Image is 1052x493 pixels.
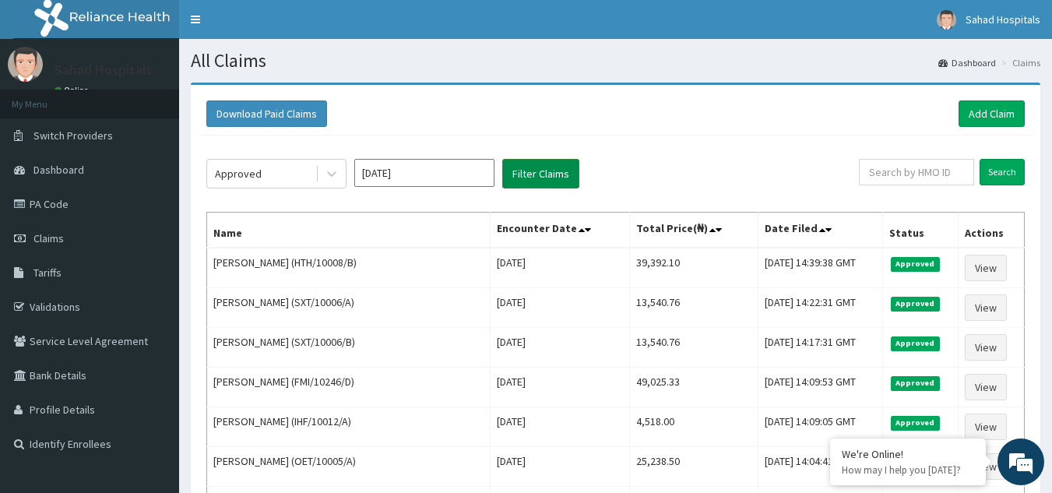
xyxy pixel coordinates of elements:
[490,328,629,368] td: [DATE]
[255,8,293,45] div: Minimize live chat window
[215,166,262,181] div: Approved
[354,159,494,187] input: Select Month and Year
[629,248,758,288] td: 39,392.10
[965,255,1007,281] a: View
[191,51,1040,71] h1: All Claims
[842,447,974,461] div: We're Online!
[959,100,1025,127] a: Add Claim
[81,87,262,107] div: Chat with us now
[891,376,940,390] span: Approved
[758,288,883,328] td: [DATE] 14:22:31 GMT
[937,10,956,30] img: User Image
[965,334,1007,361] a: View
[90,147,215,305] span: We're online!
[490,447,629,487] td: [DATE]
[490,248,629,288] td: [DATE]
[29,78,63,117] img: d_794563401_company_1708531726252_794563401
[8,47,43,82] img: User Image
[965,374,1007,400] a: View
[207,213,491,248] th: Name
[490,407,629,447] td: [DATE]
[965,414,1007,440] a: View
[33,231,64,245] span: Claims
[758,407,883,447] td: [DATE] 14:09:05 GMT
[859,159,974,185] input: Search by HMO ID
[629,288,758,328] td: 13,540.76
[758,328,883,368] td: [DATE] 14:17:31 GMT
[965,294,1007,321] a: View
[33,129,113,143] span: Switch Providers
[997,56,1040,69] li: Claims
[980,159,1025,185] input: Search
[629,328,758,368] td: 13,540.76
[629,213,758,248] th: Total Price(₦)
[959,213,1025,248] th: Actions
[891,336,940,350] span: Approved
[758,447,883,487] td: [DATE] 14:04:41 GMT
[629,407,758,447] td: 4,518.00
[33,266,62,280] span: Tariffs
[883,213,959,248] th: Status
[8,328,297,382] textarea: Type your message and hit 'Enter'
[629,368,758,407] td: 49,025.33
[758,368,883,407] td: [DATE] 14:09:53 GMT
[490,288,629,328] td: [DATE]
[207,368,491,407] td: [PERSON_NAME] (FMI/10246/D)
[206,100,327,127] button: Download Paid Claims
[842,463,974,477] p: How may I help you today?
[502,159,579,188] button: Filter Claims
[55,63,153,77] p: Sahad Hospitals
[33,163,84,177] span: Dashboard
[891,257,940,271] span: Approved
[490,213,629,248] th: Encounter Date
[207,328,491,368] td: [PERSON_NAME] (SXT/10006/B)
[490,368,629,407] td: [DATE]
[965,453,1007,480] a: View
[758,213,883,248] th: Date Filed
[207,407,491,447] td: [PERSON_NAME] (IHF/10012/A)
[966,12,1040,26] span: Sahad Hospitals
[629,447,758,487] td: 25,238.50
[891,297,940,311] span: Approved
[207,447,491,487] td: [PERSON_NAME] (OET/10005/A)
[207,248,491,288] td: [PERSON_NAME] (HTH/10008/B)
[55,85,92,96] a: Online
[891,416,940,430] span: Approved
[938,56,996,69] a: Dashboard
[207,288,491,328] td: [PERSON_NAME] (SXT/10006/A)
[758,248,883,288] td: [DATE] 14:39:38 GMT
